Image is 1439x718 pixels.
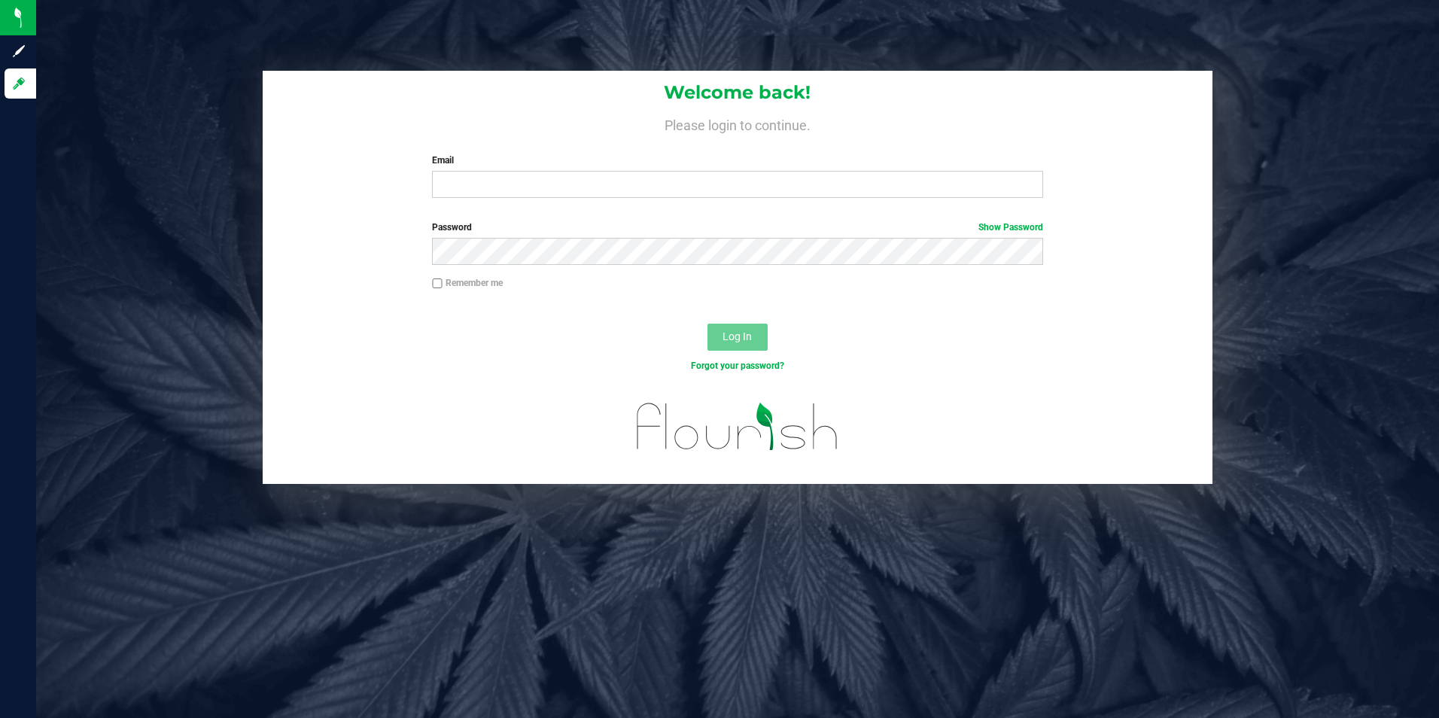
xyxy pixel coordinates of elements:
[263,114,1213,132] h4: Please login to continue.
[432,222,472,233] span: Password
[432,278,443,289] input: Remember me
[619,388,856,465] img: flourish_logo.svg
[432,154,1043,167] label: Email
[263,83,1213,102] h1: Welcome back!
[11,76,26,91] inline-svg: Log in
[11,44,26,59] inline-svg: Sign up
[691,361,784,371] a: Forgot your password?
[707,324,768,351] button: Log In
[432,276,503,290] label: Remember me
[723,330,752,342] span: Log In
[978,222,1043,233] a: Show Password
